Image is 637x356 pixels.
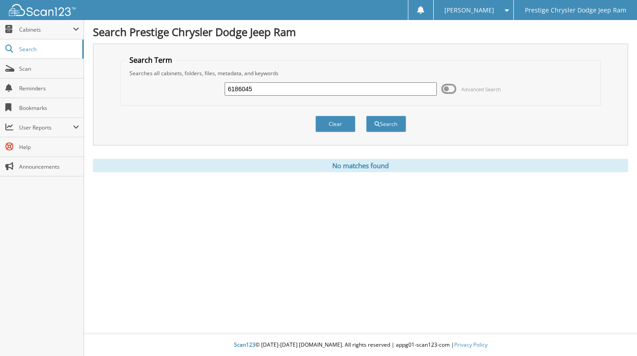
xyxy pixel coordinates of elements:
img: scan123-logo-white.svg [9,4,76,16]
button: Search [366,116,406,132]
h1: Search Prestige Chrysler Dodge Jeep Ram [93,24,628,39]
legend: Search Term [125,55,177,65]
span: Help [19,143,79,151]
span: Scan [19,65,79,73]
span: Reminders [19,85,79,92]
button: Clear [315,116,355,132]
span: Bookmarks [19,104,79,112]
div: © [DATE]-[DATE] [DOMAIN_NAME]. All rights reserved | appg01-scan123-com | [84,334,637,356]
span: Prestige Chrysler Dodge Jeep Ram [525,8,626,13]
span: [PERSON_NAME] [444,8,494,13]
span: Cabinets [19,26,73,33]
span: Scan123 [234,341,255,348]
span: Announcements [19,163,79,170]
span: User Reports [19,124,73,131]
span: Advanced Search [461,86,501,93]
a: Privacy Policy [454,341,488,348]
iframe: Chat Widget [593,313,637,356]
span: Search [19,45,78,53]
div: Searches all cabinets, folders, files, metadata, and keywords [125,69,596,77]
div: No matches found [93,159,628,172]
